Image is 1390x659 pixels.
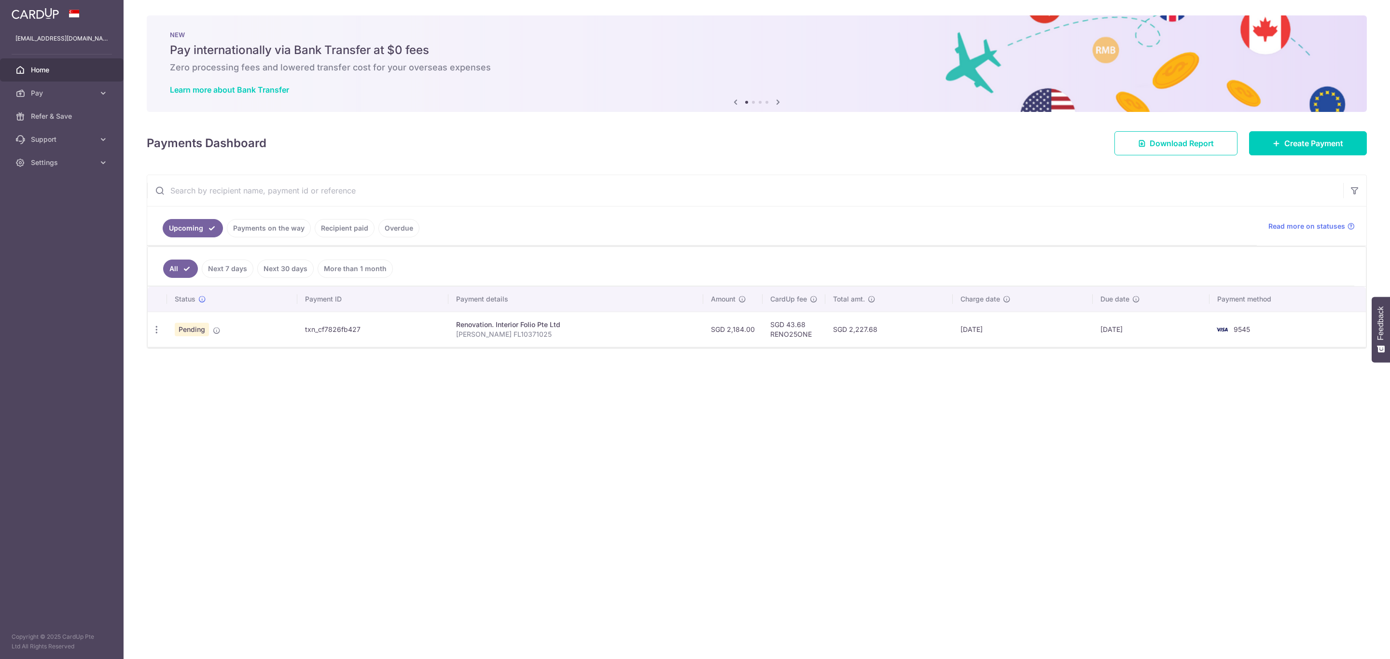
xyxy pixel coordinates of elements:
[1234,325,1250,333] span: 9545
[1376,306,1385,340] span: Feedback
[1212,324,1232,335] img: Bank Card
[1268,221,1355,231] a: Read more on statuses
[1100,294,1129,304] span: Due date
[31,158,95,167] span: Settings
[31,65,95,75] span: Home
[456,329,695,339] p: [PERSON_NAME] FL10371025
[147,135,266,152] h4: Payments Dashboard
[31,135,95,144] span: Support
[297,287,448,312] th: Payment ID
[170,62,1344,73] h6: Zero processing fees and lowered transfer cost for your overseas expenses
[15,34,108,43] p: [EMAIL_ADDRESS][DOMAIN_NAME]
[833,294,865,304] span: Total amt.
[318,260,393,278] a: More than 1 month
[315,219,375,237] a: Recipient paid
[297,312,448,347] td: txn_cf7826fb427
[257,260,314,278] a: Next 30 days
[170,31,1344,39] p: NEW
[170,42,1344,58] h5: Pay internationally via Bank Transfer at $0 fees
[1150,137,1214,149] span: Download Report
[953,312,1093,347] td: [DATE]
[378,219,419,237] a: Overdue
[202,260,253,278] a: Next 7 days
[1284,137,1343,149] span: Create Payment
[456,320,695,329] div: Renovation. Interior Folio Pte Ltd
[31,88,95,98] span: Pay
[825,312,953,347] td: SGD 2,227.68
[770,294,807,304] span: CardUp fee
[1209,287,1366,312] th: Payment method
[1114,131,1237,155] a: Download Report
[960,294,1000,304] span: Charge date
[1249,131,1367,155] a: Create Payment
[711,294,736,304] span: Amount
[12,8,59,19] img: CardUp
[1372,297,1390,362] button: Feedback - Show survey
[1268,221,1345,231] span: Read more on statuses
[31,111,95,121] span: Refer & Save
[175,323,209,336] span: Pending
[147,15,1367,112] img: Bank transfer banner
[448,287,703,312] th: Payment details
[163,219,223,237] a: Upcoming
[703,312,763,347] td: SGD 2,184.00
[163,260,198,278] a: All
[227,219,311,237] a: Payments on the way
[763,312,825,347] td: SGD 43.68 RENO25ONE
[170,85,289,95] a: Learn more about Bank Transfer
[1093,312,1210,347] td: [DATE]
[147,175,1343,206] input: Search by recipient name, payment id or reference
[175,294,195,304] span: Status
